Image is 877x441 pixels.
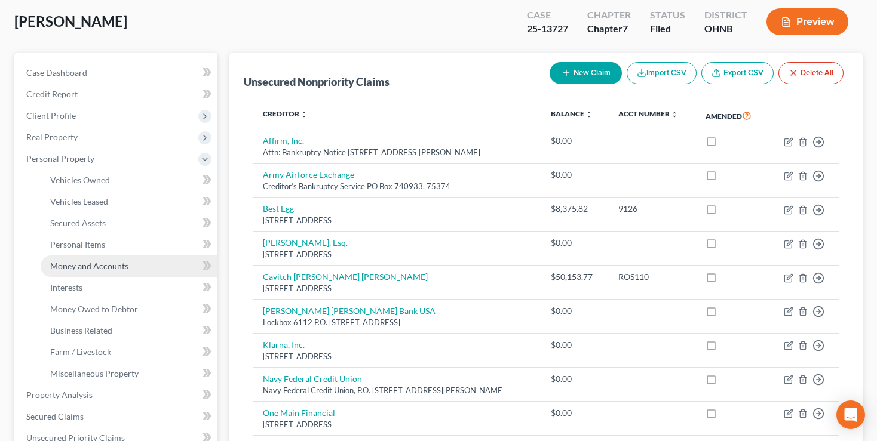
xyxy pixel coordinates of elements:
[50,196,108,206] span: Vehicles Leased
[244,75,390,89] div: Unsecured Nonpriority Claims
[263,374,362,384] a: Navy Federal Credit Union
[263,283,532,294] div: [STREET_ADDRESS]
[551,135,599,147] div: $0.00
[263,249,532,260] div: [STREET_ADDRESS]
[836,400,865,429] div: Open Intercom Messenger
[627,62,697,84] button: Import CSV
[50,175,110,185] span: Vehicles Owned
[587,22,631,36] div: Chapter
[551,203,599,215] div: $8,375.82
[41,277,217,298] a: Interests
[623,23,628,34] span: 7
[263,135,304,146] a: Affirm, Inc.
[41,363,217,384] a: Miscellaneous Property
[41,169,217,191] a: Vehicles Owned
[263,419,532,430] div: [STREET_ADDRESS]
[650,22,685,36] div: Filed
[263,306,436,316] a: [PERSON_NAME] [PERSON_NAME] Bank USA
[263,181,532,192] div: Creditor’s Bankruptcy Service PO Box 740933, 75374
[263,317,532,328] div: Lockbox 6112 P.O. [STREET_ADDRESS]
[550,62,622,84] button: New Claim
[263,351,532,362] div: [STREET_ADDRESS]
[41,341,217,363] a: Farm / Livestock
[263,408,335,418] a: One Main Financial
[696,102,768,129] th: Amended
[527,22,568,36] div: 25-13727
[50,261,128,271] span: Money and Accounts
[14,13,127,30] span: [PERSON_NAME]
[41,191,217,212] a: Vehicles Leased
[263,238,348,248] a: [PERSON_NAME], Esq.
[263,147,532,158] div: Attn: Bankruptcy Notice [STREET_ADDRESS][PERSON_NAME]
[551,339,599,351] div: $0.00
[50,218,106,228] span: Secured Assets
[41,255,217,277] a: Money and Accounts
[41,212,217,234] a: Secured Assets
[50,368,139,378] span: Miscellaneous Property
[300,111,308,118] i: unfold_more
[26,411,84,421] span: Secured Claims
[551,407,599,419] div: $0.00
[551,271,599,283] div: $50,153.77
[527,8,568,22] div: Case
[26,110,76,121] span: Client Profile
[50,325,112,335] span: Business Related
[704,22,747,36] div: OHNB
[41,298,217,320] a: Money Owed to Debtor
[551,237,599,249] div: $0.00
[551,305,599,317] div: $0.00
[263,109,308,118] a: Creditor unfold_more
[263,215,532,226] div: [STREET_ADDRESS]
[26,67,87,78] span: Case Dashboard
[551,373,599,385] div: $0.00
[263,385,532,396] div: Navy Federal Credit Union, P.O. [STREET_ADDRESS][PERSON_NAME]
[26,153,94,164] span: Personal Property
[26,390,93,400] span: Property Analysis
[778,62,844,84] button: Delete All
[50,304,138,314] span: Money Owed to Debtor
[701,62,774,84] a: Export CSV
[26,89,78,99] span: Credit Report
[618,271,686,283] div: ROS110
[50,239,105,249] span: Personal Items
[41,320,217,341] a: Business Related
[50,282,82,292] span: Interests
[41,234,217,255] a: Personal Items
[17,62,217,84] a: Case Dashboard
[585,111,593,118] i: unfold_more
[551,169,599,181] div: $0.00
[17,406,217,427] a: Secured Claims
[263,203,294,214] a: Best Egg
[26,132,78,142] span: Real Property
[618,203,686,215] div: 9126
[766,8,848,35] button: Preview
[17,384,217,406] a: Property Analysis
[650,8,685,22] div: Status
[17,84,217,105] a: Credit Report
[551,109,593,118] a: Balance unfold_more
[618,109,678,118] a: Acct Number unfold_more
[263,340,305,350] a: Klarna, Inc.
[587,8,631,22] div: Chapter
[263,272,428,282] a: Cavitch [PERSON_NAME] [PERSON_NAME]
[671,111,678,118] i: unfold_more
[50,347,111,357] span: Farm / Livestock
[704,8,747,22] div: District
[263,169,354,180] a: Army Airforce Exchange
